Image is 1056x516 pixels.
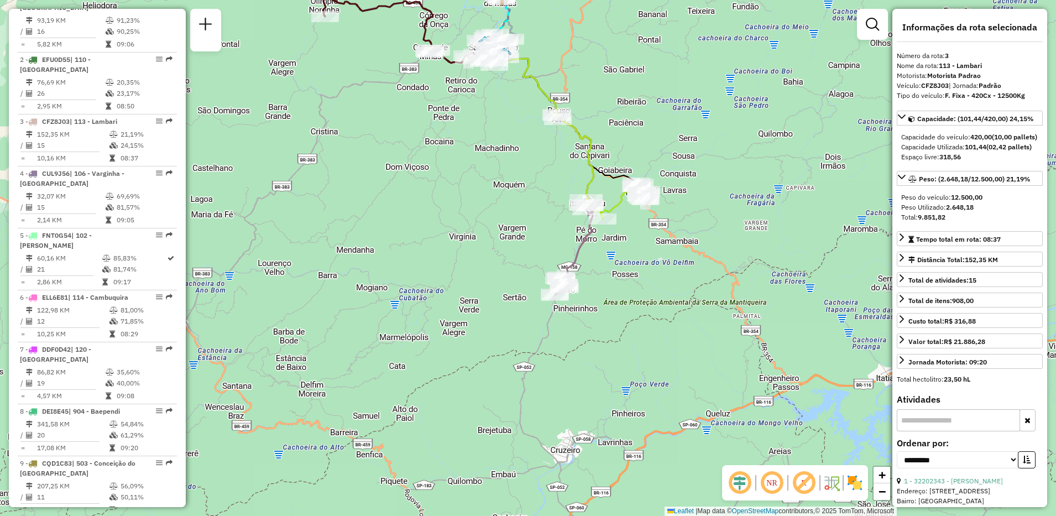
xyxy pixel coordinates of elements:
td: = [20,504,25,515]
a: Exibir filtros [861,13,884,35]
td: / [20,140,25,151]
td: 90,25% [116,26,172,37]
strong: CFZ8J03 [921,81,949,90]
strong: 420,00 [970,133,992,141]
td: 15 [36,140,109,151]
td: 12 [36,316,109,327]
strong: 2.648,18 [946,203,974,211]
i: Distância Total [26,79,33,86]
td: 2,14 KM [36,215,105,226]
div: Capacidade: (101,44/420,00) 24,15% [897,128,1043,166]
i: Total de Atividades [26,28,33,35]
img: PA - São Lourenço [497,47,511,61]
td: = [20,101,25,112]
td: 10,16 KM [36,153,109,164]
em: Rota exportada [166,294,172,300]
td: / [20,378,25,389]
td: 20,35% [116,77,172,88]
td: 26 [36,88,105,99]
a: Valor total:R$ 21.886,28 [897,333,1043,348]
i: % de utilização da cubagem [109,142,118,149]
td: 2,86 KM [36,277,102,288]
td: 11 [36,492,109,503]
i: % de utilização da cubagem [106,28,114,35]
span: | 114 - Cambuquira [68,293,128,301]
span: DEI8E45 [42,407,69,415]
a: Distância Total:152,35 KM [897,252,1043,267]
i: % de utilização da cubagem [106,380,114,387]
td: 91,23% [116,15,172,26]
i: Distância Total [26,193,33,200]
i: % de utilização do peso [109,131,118,138]
td: / [20,492,25,503]
td: 56,09% [120,481,172,492]
em: Rota exportada [166,56,172,62]
strong: (10,00 pallets) [992,133,1037,141]
td: 4,57 KM [36,390,105,402]
div: Veículo: [897,81,1043,91]
span: 7 - [20,345,91,363]
a: Zoom out [874,483,890,500]
a: Peso: (2.648,18/12.500,00) 21,19% [897,171,1043,186]
td: 54,84% [120,419,172,430]
span: Exibir rótulo [791,470,817,496]
td: 09:01 [120,504,172,515]
td: 60,16 KM [36,253,102,264]
a: Zoom in [874,467,890,483]
i: Total de Atividades [26,318,33,325]
i: % de utilização do peso [106,79,114,86]
i: Distância Total [26,131,33,138]
div: Endereço: [STREET_ADDRESS] [897,486,1043,496]
h4: Informações da rota selecionada [897,22,1043,33]
div: Tipo do veículo: [897,91,1043,101]
span: Tempo total em rota: 08:37 [916,235,1001,243]
span: | 503 - Conceição do [GEOGRAPHIC_DATA] [20,459,135,477]
em: Rota exportada [166,170,172,176]
div: Bairro: [GEOGRAPHIC_DATA] ([GEOGRAPHIC_DATA] / [GEOGRAPHIC_DATA]) [897,496,1043,516]
i: Distância Total [26,307,33,314]
i: Total de Atividades [26,380,33,387]
i: Distância Total [26,421,33,428]
td: 10,25 KM [36,329,109,340]
td: 81,57% [116,202,172,213]
div: Distância Total: [908,255,998,265]
img: Ponto de Apoio - Varginha PA [478,35,492,50]
span: ELL6E81 [42,293,68,301]
td: 23,17% [116,88,172,99]
td: 20 [36,430,109,441]
i: % de utilização da cubagem [109,432,118,439]
strong: R$ 21.886,28 [944,337,985,346]
td: 09:08 [116,390,172,402]
td: 17,08 KM [36,442,109,454]
strong: Motorista Padrao [927,71,981,80]
img: Fluxo de ruas [823,474,840,492]
em: Rota exportada [166,408,172,414]
strong: 318,56 [939,153,961,161]
td: 40,00% [116,378,172,389]
td: 5,82 KM [36,39,105,50]
td: = [20,277,25,288]
td: 81,74% [113,264,166,275]
i: Total de Atividades [26,494,33,501]
em: Opções [156,170,163,176]
strong: 908,00 [952,296,974,305]
span: DDF0D42 [42,345,71,353]
td: 09:20 [120,442,172,454]
a: Leaflet [667,507,694,515]
strong: 15 [969,276,976,284]
span: 5 - [20,231,92,249]
td: 24,15% [120,140,172,151]
td: 2,95 KM [36,101,105,112]
div: Peso Utilizado: [901,202,1038,212]
i: % de utilização do peso [102,255,111,262]
span: − [879,484,886,498]
em: Rota exportada [166,118,172,124]
div: Custo total: [908,316,976,326]
strong: 23,50 hL [944,375,970,383]
span: 4 - [20,169,124,187]
button: Ordem crescente [1018,451,1036,468]
div: Peso: (2.648,18/12.500,00) 21,19% [897,188,1043,227]
i: Total de Atividades [26,432,33,439]
span: Peso do veículo: [901,193,982,201]
i: Tempo total em rota [106,41,111,48]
